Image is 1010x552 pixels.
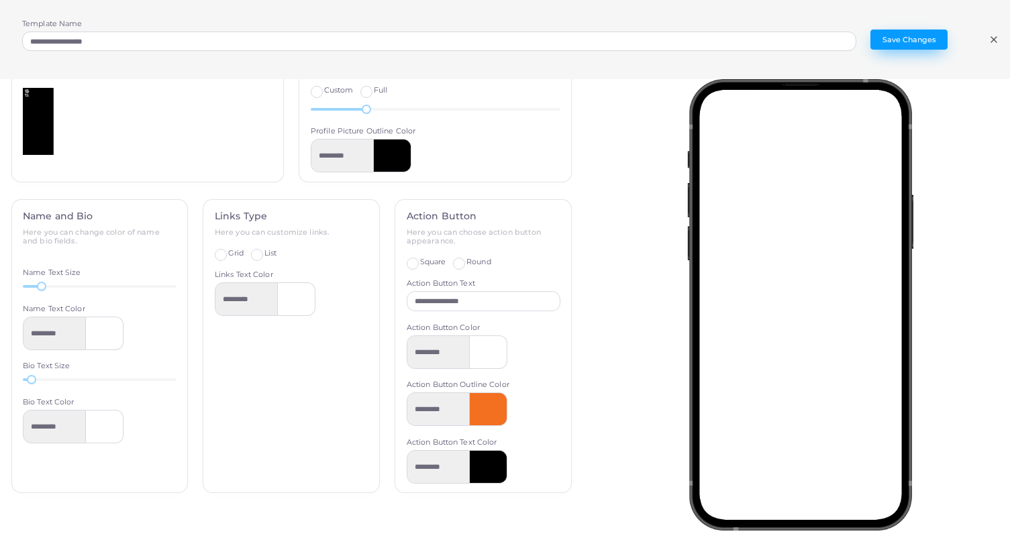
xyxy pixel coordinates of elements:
[22,19,82,30] label: Template Name
[23,268,81,278] label: Name Text Size
[374,85,387,95] span: Full
[23,304,85,315] label: Name Text Color
[407,278,475,289] label: Action Button Text
[407,380,509,390] label: Action Button Outline Color
[407,437,497,448] label: Action Button Text Color
[23,211,176,222] h4: Name and Bio
[23,88,60,155] img: Background
[407,211,560,222] h4: Action Button
[324,85,354,95] span: Custom
[311,126,415,137] label: Profile Picture Outline Color
[420,257,446,266] span: Square
[407,228,560,245] h6: Here you can choose action button appearance.
[870,30,948,50] button: Save Changes
[466,257,491,266] span: Round
[215,228,368,237] h6: Here you can customize links.
[228,248,244,258] span: Grid
[23,361,70,372] label: Bio Text Size
[264,248,276,258] span: List
[215,270,273,280] label: Links Text Color
[407,323,480,333] label: Action Button Color
[215,211,368,222] h4: Links Type
[23,397,74,408] label: Bio Text Color
[23,228,176,245] h6: Here you can change color of name and bio fields.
